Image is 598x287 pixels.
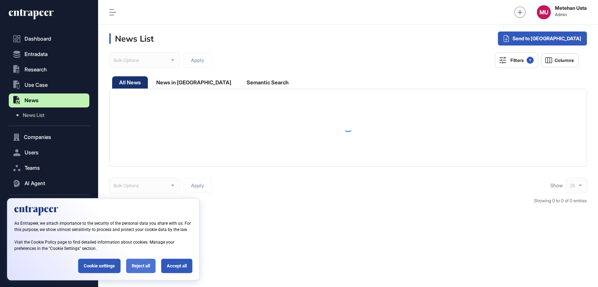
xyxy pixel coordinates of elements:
[9,93,89,107] button: News
[527,57,534,64] div: 1
[9,47,89,61] button: Entradata
[25,165,40,171] span: Teams
[25,98,39,103] span: News
[9,130,89,144] button: Companies
[112,76,148,89] div: All News
[25,82,48,88] span: Use Case
[9,32,89,46] a: Dashboard
[510,57,534,64] div: Filters
[25,181,45,186] span: AI Agent
[12,109,89,121] a: News List
[25,67,47,72] span: Research
[25,36,51,42] span: Dashboard
[9,146,89,160] button: Users
[541,53,578,67] button: Columns
[9,161,89,175] button: Teams
[23,112,44,118] span: News List
[240,76,296,89] div: Semantic Search
[9,63,89,77] button: Research
[498,31,587,45] div: Send to [GEOGRAPHIC_DATA]
[534,197,587,204] div: Showing 0 to 0 of 0 entries
[555,12,587,17] span: Admin
[555,58,574,63] span: Columns
[24,134,51,140] span: Companies
[149,76,238,89] div: News in [GEOGRAPHIC_DATA]
[109,33,154,44] h3: News List
[25,51,48,57] span: Entradata
[9,176,89,190] button: AI Agent
[9,78,89,92] button: Use Case
[495,52,538,68] button: Filters1
[25,150,39,155] span: Users
[537,5,551,19] button: MU
[555,5,587,11] strong: Metehan Usta
[550,183,563,188] span: Show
